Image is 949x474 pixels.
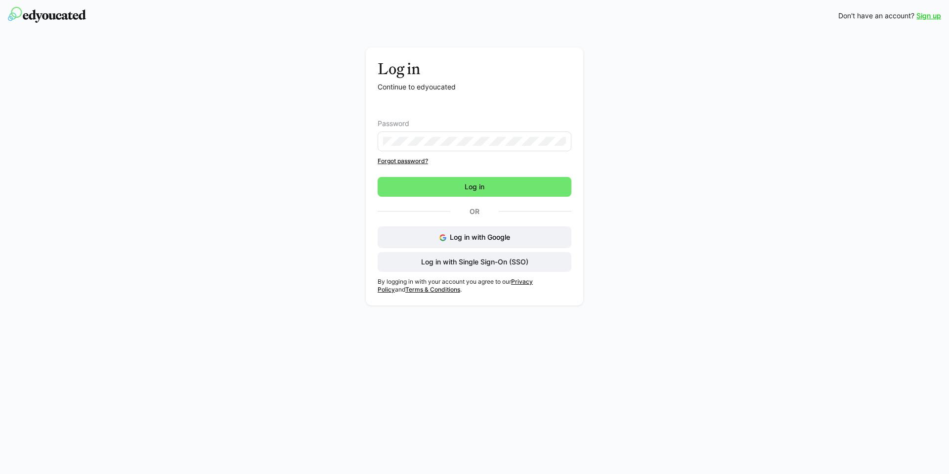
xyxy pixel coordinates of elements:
[405,286,460,293] a: Terms & Conditions
[378,177,571,197] button: Log in
[378,82,571,92] p: Continue to edyoucated
[378,278,533,293] a: Privacy Policy
[8,7,86,23] img: edyoucated
[378,278,571,294] p: By logging in with your account you agree to our and .
[378,252,571,272] button: Log in with Single Sign-On (SSO)
[450,233,510,241] span: Log in with Google
[463,182,486,192] span: Log in
[420,257,530,267] span: Log in with Single Sign-On (SSO)
[378,59,571,78] h3: Log in
[450,205,499,218] p: Or
[916,11,941,21] a: Sign up
[378,120,409,128] span: Password
[838,11,914,21] span: Don't have an account?
[378,226,571,248] button: Log in with Google
[378,157,571,165] a: Forgot password?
